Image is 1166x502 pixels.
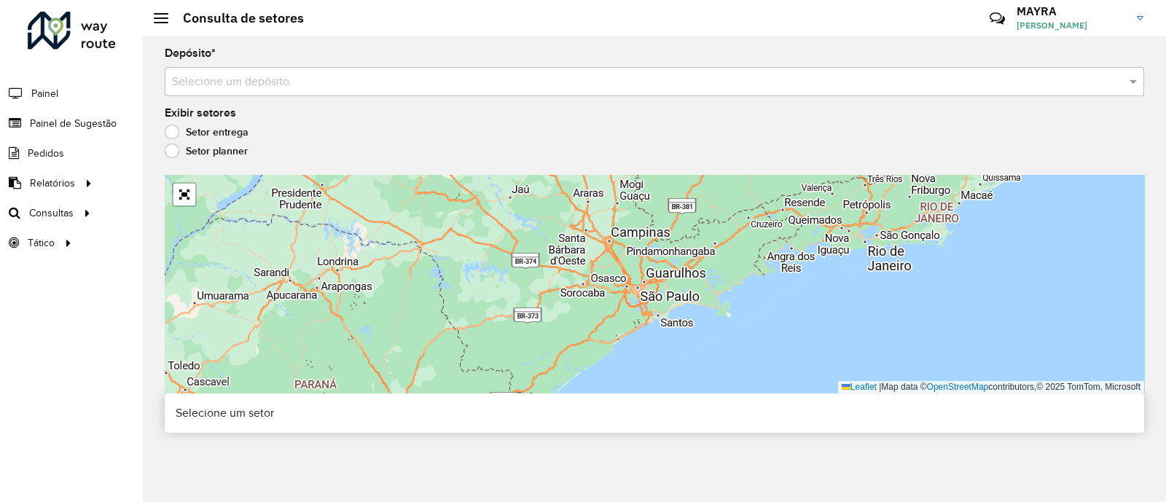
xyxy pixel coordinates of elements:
a: Contato Rápido [982,3,1013,34]
span: Painel [31,86,58,101]
span: Tático [28,235,55,251]
span: Pedidos [28,146,64,161]
a: Leaflet [842,382,877,392]
a: Abrir mapa em tela cheia [173,184,195,205]
label: Exibir setores [165,104,236,122]
h3: MAYRA [1017,4,1126,18]
label: Setor planner [165,144,248,158]
span: | [879,382,881,392]
span: [PERSON_NAME] [1017,19,1126,32]
span: Consultas [29,205,74,221]
div: Map data © contributors,© 2025 TomTom, Microsoft [838,381,1144,393]
a: OpenStreetMap [927,382,989,392]
label: Setor entrega [165,125,249,139]
div: Selecione um setor [165,393,1144,433]
label: Depósito [165,44,216,62]
span: Painel de Sugestão [30,116,117,131]
span: Relatórios [30,176,75,191]
h2: Consulta de setores [168,10,304,26]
